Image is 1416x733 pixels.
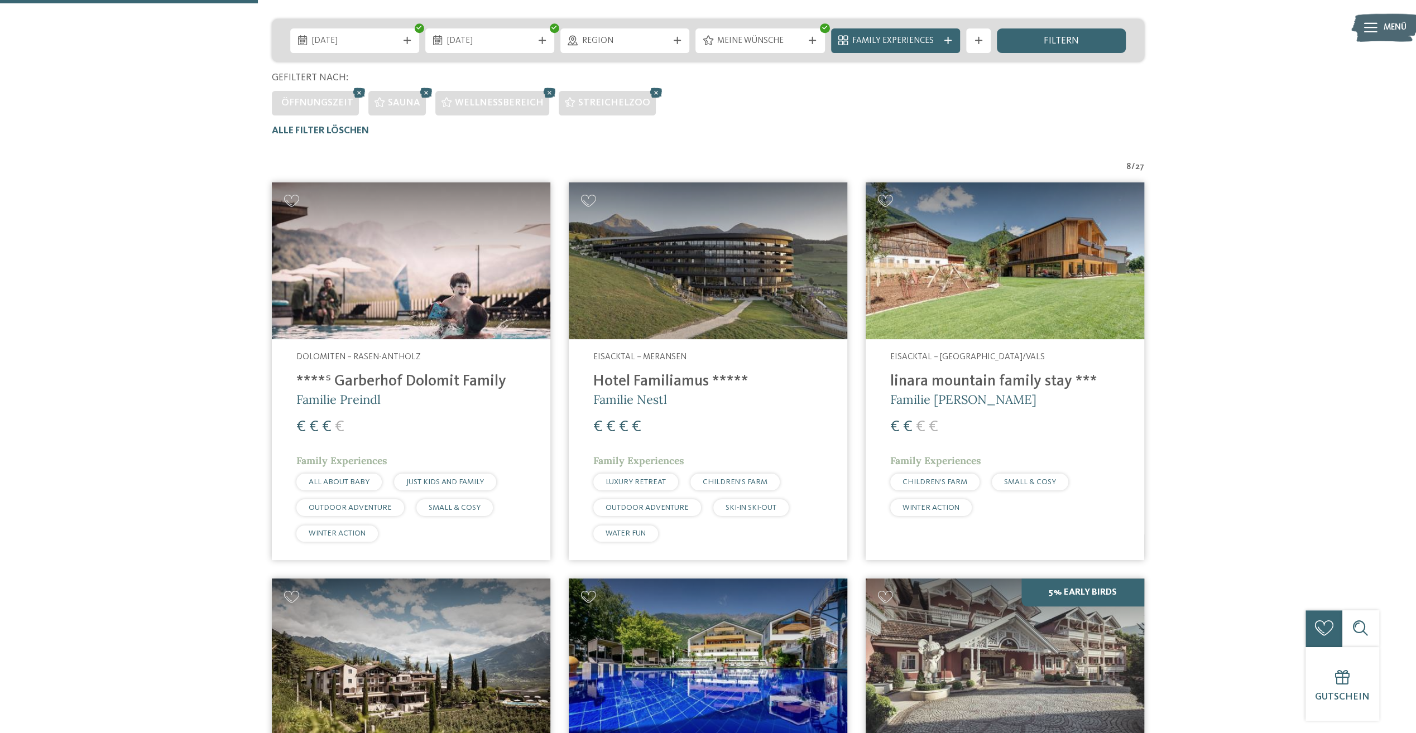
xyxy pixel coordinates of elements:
img: Familienhotels gesucht? Hier findet ihr die besten! [569,182,847,339]
span: € [309,419,319,435]
span: Familie Nestl [593,392,667,407]
span: € [619,419,628,435]
span: WINTER ACTION [309,529,366,537]
span: LUXURY RETREAT [606,478,666,486]
span: filtern [1044,36,1079,46]
span: € [632,419,641,435]
span: WINTER ACTION [903,504,959,512]
span: Region [582,35,668,47]
span: € [296,419,306,435]
span: Family Experiences [593,454,684,467]
span: SKI-IN SKI-OUT [726,504,776,512]
span: € [890,419,900,435]
img: Familienhotels gesucht? Hier findet ihr die besten! [866,182,1144,339]
span: [DATE] [447,35,533,47]
span: OUTDOOR ADVENTURE [309,504,392,512]
span: WATER FUN [606,529,646,537]
span: Family Experiences [852,35,938,47]
span: CHILDREN’S FARM [703,478,767,486]
span: SMALL & COSY [1004,478,1056,486]
span: OUTDOOR ADVENTURE [606,504,689,512]
img: Familienhotels gesucht? Hier findet ihr die besten! [272,182,550,339]
span: Meine Wünsche [717,35,803,47]
span: Familie [PERSON_NAME] [890,392,1036,407]
span: Eisacktal – [GEOGRAPHIC_DATA]/Vals [890,353,1045,361]
span: € [593,419,603,435]
span: Öffnungszeit [281,98,353,108]
span: € [916,419,925,435]
span: € [929,419,938,435]
span: € [903,419,913,435]
span: Sauna [387,98,420,108]
span: Streichelzoo [578,98,650,108]
span: [DATE] [311,35,397,47]
span: 8 [1126,161,1131,173]
span: Gefiltert nach: [272,73,348,83]
span: Dolomiten – Rasen-Antholz [296,353,421,361]
span: 27 [1135,161,1144,173]
a: Familienhotels gesucht? Hier findet ihr die besten! Eisacktal – [GEOGRAPHIC_DATA]/Vals linara mou... [866,182,1144,560]
span: / [1131,161,1135,173]
a: Familienhotels gesucht? Hier findet ihr die besten! Eisacktal – Meransen Hotel Familiamus ***** F... [569,182,847,560]
span: Alle Filter löschen [272,126,369,136]
span: Eisacktal – Meransen [593,353,687,361]
span: € [335,419,344,435]
span: Family Experiences [890,454,981,467]
h4: ****ˢ Garberhof Dolomit Family [296,373,526,391]
span: SMALL & COSY [429,504,481,512]
span: ALL ABOUT BABY [309,478,369,486]
span: € [606,419,616,435]
h4: linara mountain family stay *** [890,373,1120,391]
span: JUST KIDS AND FAMILY [406,478,484,486]
a: Familienhotels gesucht? Hier findet ihr die besten! Dolomiten – Rasen-Antholz ****ˢ Garberhof Dol... [272,182,550,560]
span: Gutschein [1315,692,1370,702]
span: CHILDREN’S FARM [903,478,967,486]
span: € [322,419,332,435]
a: Gutschein [1305,647,1379,721]
span: Wellnessbereich [454,98,543,108]
span: Familie Preindl [296,392,381,407]
span: Family Experiences [296,454,387,467]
